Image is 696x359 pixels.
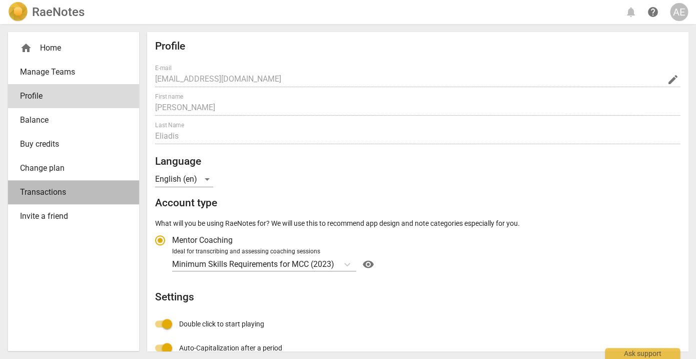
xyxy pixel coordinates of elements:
a: Transactions [8,180,139,204]
div: Ask support [605,348,680,359]
a: Manage Teams [8,60,139,84]
span: Invite a friend [20,210,119,222]
span: Buy credits [20,138,119,150]
span: Auto-Capitalization after a period [179,343,282,353]
a: Buy credits [8,132,139,156]
p: What will you be using RaeNotes for? We will use this to recommend app design and note categories... [155,218,680,229]
span: Balance [20,114,119,126]
button: Change Email [666,73,680,87]
a: Help [644,3,662,21]
label: Last Name [155,122,184,128]
h2: Settings [155,291,680,303]
a: Profile [8,84,139,108]
span: Transactions [20,186,119,198]
a: Balance [8,108,139,132]
a: Invite a friend [8,204,139,228]
h2: Account type [155,197,680,209]
h2: RaeNotes [32,5,85,19]
div: Account type [155,228,680,272]
a: Help [356,256,376,272]
div: Ideal for transcribing and assessing coaching sessions [172,247,677,256]
span: home [20,42,32,54]
div: Home [8,36,139,60]
span: Double click to start playing [179,319,264,329]
h2: Language [155,155,680,168]
span: help [647,6,659,18]
span: Change plan [20,162,119,174]
span: edit [667,74,679,86]
div: Home [20,42,119,54]
button: AE [670,3,688,21]
p: Minimum Skills Requirements for MCC (2023) [172,258,334,270]
h2: Profile [155,40,680,53]
img: Logo [8,2,28,22]
label: First name [155,94,183,100]
span: Manage Teams [20,66,119,78]
input: Ideal for transcribing and assessing coaching sessionsMinimum Skills Requirements for MCC (2023)Help [335,259,337,269]
span: Mentor Coaching [172,234,233,246]
button: Help [360,256,376,272]
a: Change plan [8,156,139,180]
a: LogoRaeNotes [8,2,85,22]
label: E-mail [155,65,172,71]
div: English (en) [155,171,213,187]
span: visibility [360,258,376,270]
span: Profile [20,90,119,102]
